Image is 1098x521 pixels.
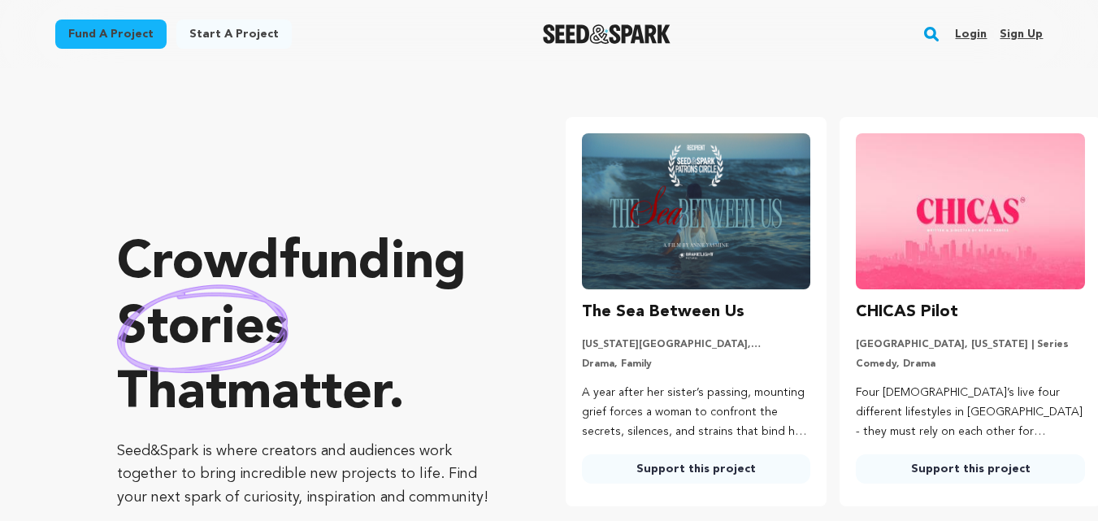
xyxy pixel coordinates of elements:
h3: CHICAS Pilot [856,299,958,325]
a: Sign up [1000,21,1043,47]
span: matter [227,368,388,420]
h3: The Sea Between Us [582,299,744,325]
p: Four [DEMOGRAPHIC_DATA]’s live four different lifestyles in [GEOGRAPHIC_DATA] - they must rely on... [856,384,1085,441]
a: Support this project [582,454,811,484]
a: Login [955,21,987,47]
p: Comedy, Drama [856,358,1085,371]
p: Drama, Family [582,358,811,371]
p: [US_STATE][GEOGRAPHIC_DATA], [US_STATE] | Film Short [582,338,811,351]
a: Seed&Spark Homepage [543,24,671,44]
a: Support this project [856,454,1085,484]
p: [GEOGRAPHIC_DATA], [US_STATE] | Series [856,338,1085,351]
p: Seed&Spark is where creators and audiences work together to bring incredible new projects to life... [117,440,501,510]
p: A year after her sister’s passing, mounting grief forces a woman to confront the secrets, silence... [582,384,811,441]
img: hand sketched image [117,284,289,373]
img: CHICAS Pilot image [856,133,1085,289]
a: Start a project [176,20,292,49]
p: Crowdfunding that . [117,232,501,427]
a: Fund a project [55,20,167,49]
img: Seed&Spark Logo Dark Mode [543,24,671,44]
img: The Sea Between Us image [582,133,811,289]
